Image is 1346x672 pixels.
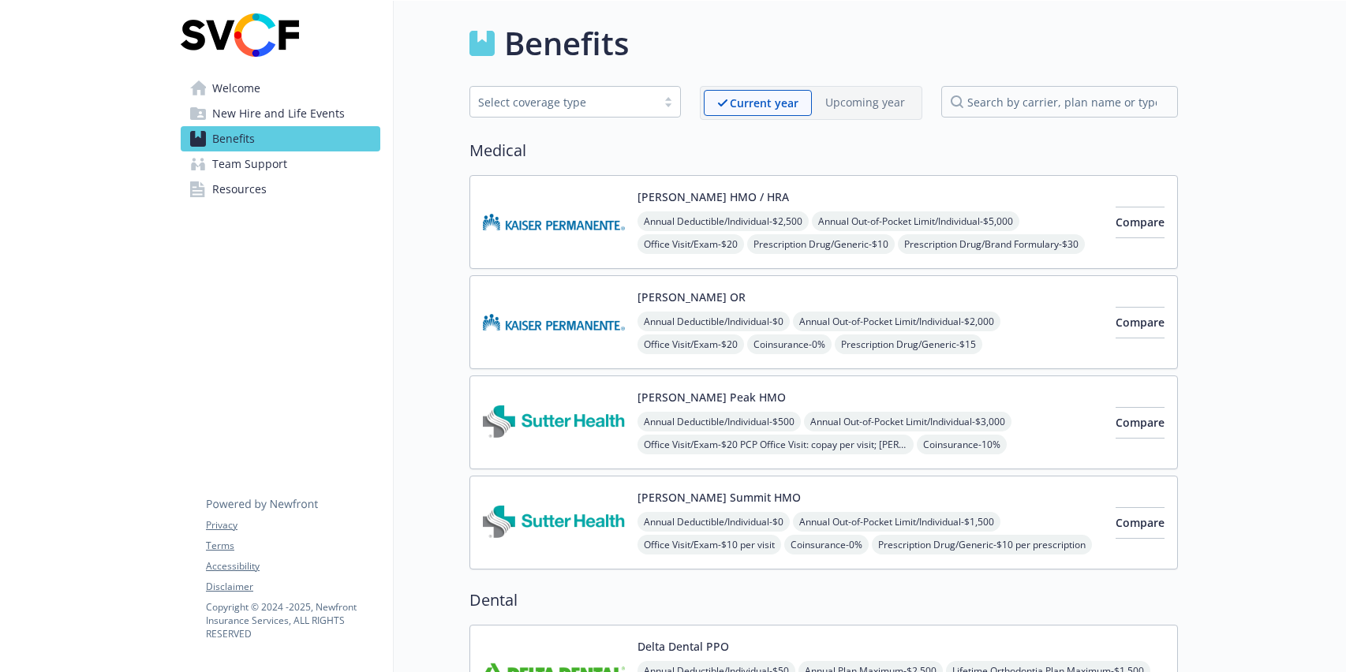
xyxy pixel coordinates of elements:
span: Coinsurance - 0% [784,535,869,554]
button: Delta Dental PPO [637,638,729,655]
p: Upcoming year [825,94,905,110]
a: Disclaimer [206,580,379,594]
button: Compare [1116,507,1165,539]
span: Annual Out-of-Pocket Limit/Individual - $1,500 [793,512,1000,532]
img: Kaiser Foundation Health Plan of the Northwest carrier logo [483,289,625,356]
span: Annual Out-of-Pocket Limit/Individual - $5,000 [812,211,1019,231]
p: Current year [730,95,798,111]
span: Prescription Drug/Generic - $15 [835,334,982,354]
button: Compare [1116,207,1165,238]
span: Prescription Drug/Generic - $10 [747,234,895,254]
div: Select coverage type [478,94,649,110]
a: New Hire and Life Events [181,101,380,126]
button: [PERSON_NAME] OR [637,289,746,305]
img: Sutter Health Plan carrier logo [483,389,625,456]
img: Kaiser Permanente Insurance Company carrier logo [483,189,625,256]
a: Team Support [181,151,380,177]
span: Team Support [212,151,287,177]
span: Compare [1116,415,1165,430]
span: New Hire and Life Events [212,101,345,126]
span: Upcoming year [812,90,918,116]
span: Resources [212,177,267,202]
span: Office Visit/Exam - $10 per visit [637,535,781,554]
h1: Benefits [504,20,629,67]
p: Copyright © 2024 - 2025 , Newfront Insurance Services, ALL RIGHTS RESERVED [206,600,379,640]
span: Prescription Drug/Generic - $10 per prescription [872,535,1092,554]
a: Benefits [181,126,380,151]
span: Welcome [212,76,260,101]
button: Compare [1116,307,1165,338]
button: Compare [1116,407,1165,439]
span: Coinsurance - 10% [917,435,1007,454]
span: Compare [1116,315,1165,330]
img: Sutter Health Plan carrier logo [483,489,625,556]
button: [PERSON_NAME] HMO / HRA [637,189,789,205]
h2: Medical [469,139,1178,162]
span: Compare [1116,515,1165,530]
span: Coinsurance - 0% [747,334,832,354]
a: Terms [206,539,379,553]
span: Prescription Drug/Brand Formulary - $30 [898,234,1085,254]
a: Resources [181,177,380,202]
span: Office Visit/Exam - $20 [637,334,744,354]
span: Annual Deductible/Individual - $0 [637,512,790,532]
a: Welcome [181,76,380,101]
button: [PERSON_NAME] Summit HMO [637,489,801,506]
span: Office Visit/Exam - $20 PCP Office Visit: copay per visit; [PERSON_NAME] Walk-in Care Visit: $10 ... [637,435,914,454]
a: Accessibility [206,559,379,573]
h2: Dental [469,588,1178,612]
span: Office Visit/Exam - $20 [637,234,744,254]
input: search by carrier, plan name or type [941,86,1178,118]
span: Annual Out-of-Pocket Limit/Individual - $3,000 [804,412,1011,431]
span: Annual Deductible/Individual - $2,500 [637,211,809,231]
a: Privacy [206,518,379,532]
button: [PERSON_NAME] Peak HMO [637,389,786,405]
span: Annual Deductible/Individual - $0 [637,312,790,331]
span: Benefits [212,126,255,151]
span: Annual Out-of-Pocket Limit/Individual - $2,000 [793,312,1000,331]
span: Annual Deductible/Individual - $500 [637,412,801,431]
span: Compare [1116,215,1165,230]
